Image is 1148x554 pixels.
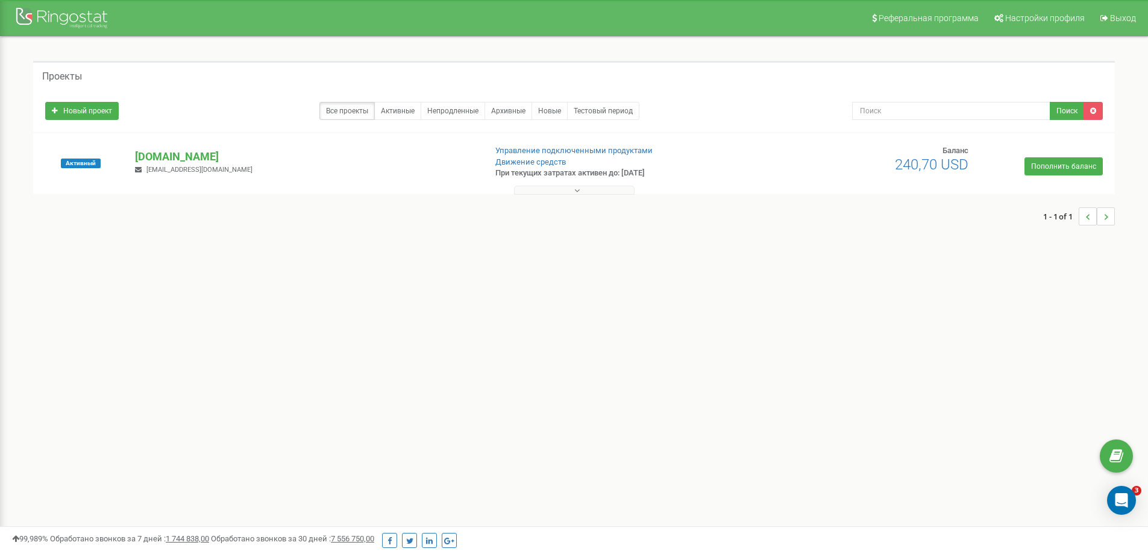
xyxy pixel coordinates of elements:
[943,146,968,155] span: Баланс
[1043,207,1079,225] span: 1 - 1 of 1
[852,102,1050,120] input: Поиск
[166,534,209,543] u: 1 744 838,00
[1107,486,1136,515] div: Open Intercom Messenger
[61,159,101,168] span: Активный
[1050,102,1084,120] button: Поиск
[319,102,375,120] a: Все проекты
[42,71,82,82] h5: Проекты
[146,166,252,174] span: [EMAIL_ADDRESS][DOMAIN_NAME]
[1005,13,1085,23] span: Настройки профиля
[495,157,566,166] a: Движение средств
[331,534,374,543] u: 7 556 750,00
[895,156,968,173] span: 240,70 USD
[1043,195,1115,238] nav: ...
[135,149,475,165] p: [DOMAIN_NAME]
[495,168,746,179] p: При текущих затратах активен до: [DATE]
[374,102,421,120] a: Активные
[1024,157,1103,175] a: Пополнить баланс
[211,534,374,543] span: Обработано звонков за 30 дней :
[12,534,48,543] span: 99,989%
[1110,13,1136,23] span: Выход
[421,102,485,120] a: Непродленные
[50,534,209,543] span: Обработано звонков за 7 дней :
[532,102,568,120] a: Новые
[879,13,979,23] span: Реферальная программа
[1132,486,1141,496] span: 3
[567,102,639,120] a: Тестовый период
[495,146,653,155] a: Управление подключенными продуктами
[485,102,532,120] a: Архивные
[45,102,119,120] a: Новый проект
